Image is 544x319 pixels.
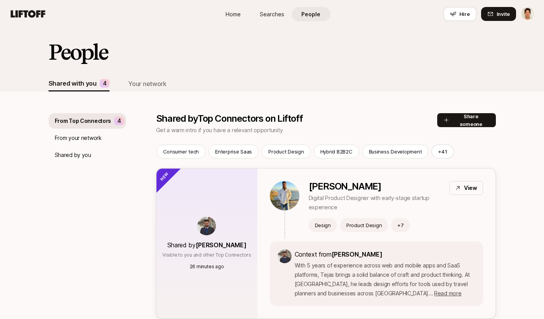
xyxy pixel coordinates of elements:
p: Get a warm intro if you have a relevant opportunity [156,126,437,135]
button: Share someone [437,113,496,127]
span: Invite [497,10,510,18]
a: Searches [253,7,292,21]
button: Your network [128,76,166,91]
p: Consumer tech [163,148,199,155]
p: Hybrid B2B2C [320,148,353,155]
p: Shared by Top Connectors on Liftoff [156,113,437,124]
span: People [301,10,320,18]
a: Home [214,7,253,21]
p: Shared by you [55,150,91,160]
p: Context from [295,249,475,259]
p: 4 [103,79,107,88]
img: 2e5c13dd_5487_4ead_b453_9670a157f0ff.jpg [270,181,299,210]
p: [PERSON_NAME] [309,181,443,192]
p: 26 minutes ago [190,263,224,270]
div: New [143,155,182,194]
p: Product Design [268,148,304,155]
button: +7 [391,218,410,232]
div: Shared with you [49,78,97,88]
p: With 5 years of experience across web and mobile apps and SaaS platforms, Tejas brings a solid ba... [295,261,475,298]
span: Home [226,10,241,18]
p: Design [315,221,331,229]
button: Invite [481,7,516,21]
p: Digital Product Designer with early-stage startup experience [309,193,443,212]
span: Read more [434,290,461,297]
p: 4 [117,116,121,126]
img: bd4da4d7_5cf5_45b3_8595_1454a3ab2b2e.jpg [278,249,292,263]
p: From Top Connectors [55,116,111,126]
button: Shared with you4 [49,76,110,91]
p: Visible to you and other Top Connectors [162,252,251,259]
p: From your network [55,133,102,143]
p: Shared by [167,240,247,250]
p: View [464,183,477,193]
p: Business Development [369,148,422,155]
p: Enterprise Saas [215,148,252,155]
button: Hire [443,7,476,21]
span: Searches [260,10,284,18]
a: Shared by[PERSON_NAME]Visible to you and other Top Connectors26 minutes ago[PERSON_NAME]Digital P... [156,168,496,319]
a: People [292,7,330,21]
span: [PERSON_NAME] [332,250,382,258]
p: Product Design [346,221,382,229]
span: [PERSON_NAME] [196,241,247,249]
img: Jeremy Chen [521,7,534,21]
h2: People [49,40,108,64]
div: Your network [128,79,166,89]
button: +41 [431,145,454,159]
img: bd4da4d7_5cf5_45b3_8595_1454a3ab2b2e.jpg [197,217,216,235]
button: Jeremy Chen [521,7,535,21]
span: Hire [459,10,470,18]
